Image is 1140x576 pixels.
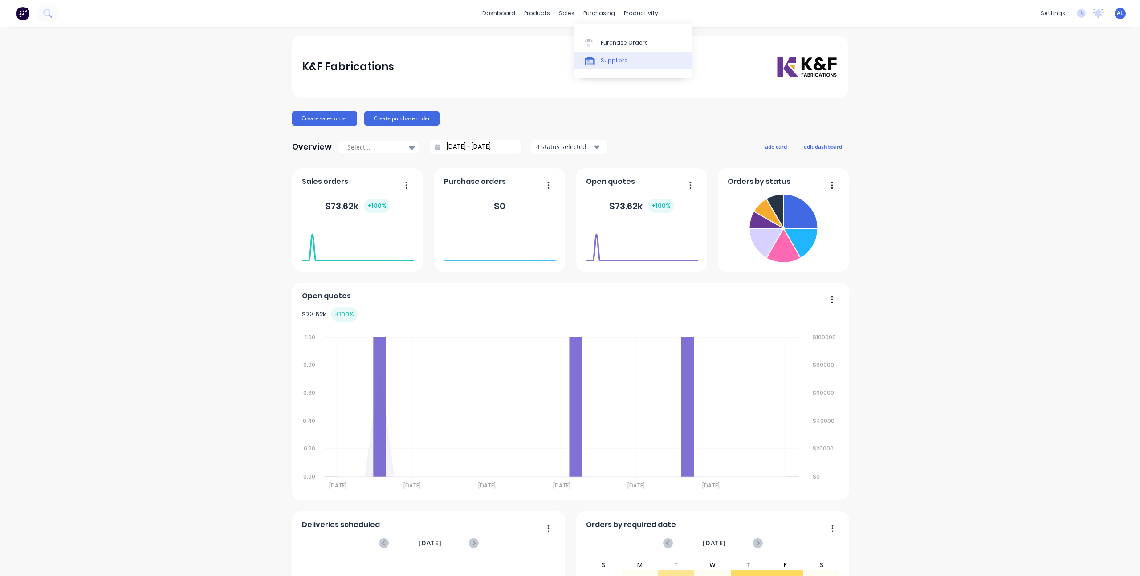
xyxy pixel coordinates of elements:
[292,138,332,156] div: Overview
[364,199,390,213] div: + 100 %
[586,519,676,530] span: Orders by required date
[403,482,421,489] tspan: [DATE]
[554,7,579,20] div: sales
[305,333,315,341] tspan: 1.00
[586,176,635,187] span: Open quotes
[325,199,390,213] div: $ 73.62k
[574,52,692,69] a: Suppliers
[303,389,315,397] tspan: 0.60
[303,361,315,369] tspan: 0.80
[776,56,838,78] img: K&F Fabrications
[302,307,358,322] div: $ 73.62k
[303,473,315,480] tspan: 0.00
[329,482,346,489] tspan: [DATE]
[767,560,803,570] div: F
[302,176,348,187] span: Sales orders
[304,445,315,452] tspan: 0.20
[798,141,848,152] button: edit dashboard
[478,7,520,20] a: dashboard
[813,417,835,425] tspan: $40000
[703,482,720,489] tspan: [DATE]
[813,361,835,369] tspan: $80000
[609,199,674,213] div: $ 73.62k
[813,445,834,452] tspan: $20000
[658,560,695,570] div: T
[520,7,554,20] div: products
[579,7,619,20] div: purchasing
[302,58,394,76] div: K&F Fabrications
[601,39,648,47] div: Purchase Orders
[813,473,820,480] tspan: $0
[553,482,570,489] tspan: [DATE]
[813,333,836,341] tspan: $100000
[419,538,442,548] span: [DATE]
[813,389,835,397] tspan: $60000
[331,307,358,322] div: + 100 %
[731,560,767,570] div: T
[694,560,731,570] div: W
[1036,7,1070,20] div: settings
[364,111,440,126] button: Create purchase order
[303,417,315,425] tspan: 0.40
[586,560,622,570] div: S
[622,560,658,570] div: M
[574,33,692,51] a: Purchase Orders
[759,141,793,152] button: add card
[628,482,645,489] tspan: [DATE]
[494,199,505,213] div: $ 0
[444,176,506,187] span: Purchase orders
[803,560,840,570] div: S
[601,57,627,65] div: Suppliers
[302,291,351,301] span: Open quotes
[536,142,592,151] div: 4 status selected
[728,176,790,187] span: Orders by status
[16,7,29,20] img: Factory
[302,519,380,530] span: Deliveries scheduled
[619,7,663,20] div: productivity
[478,482,496,489] tspan: [DATE]
[1117,9,1124,17] span: AL
[648,199,674,213] div: + 100 %
[292,111,357,126] button: Create sales order
[703,538,726,548] span: [DATE]
[531,140,607,154] button: 4 status selected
